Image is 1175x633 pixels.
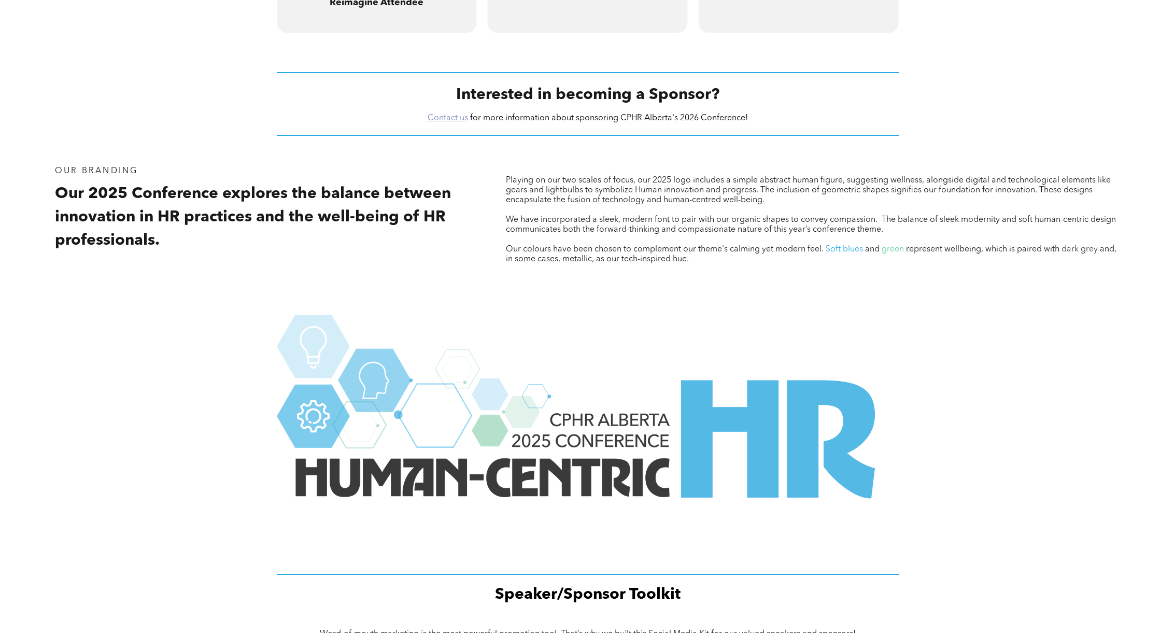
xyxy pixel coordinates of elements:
[506,176,1111,204] span: Playing on our two scales of focus, our 2025 logo includes a simple abstract human figure, sugges...
[470,114,748,122] span: for more information about sponsoring CPHR Alberta's 2026 Conference!
[882,245,904,254] span: green
[506,216,1116,234] span: We have incorporated a sleek, modern font to pair with our organic shapes to convey compassion. T...
[55,186,451,248] span: Our 2025 Conference explores the balance between innovation in HR practices and the well-being of...
[906,245,1059,254] span: represent wellbeing, which is paired with
[865,245,880,254] span: and
[456,87,719,103] span: Interested in becoming a Sponsor?
[428,114,468,122] a: Contact us
[277,315,899,569] img: The logo for the human-centric hr conference in alberta.
[506,245,824,254] span: Our colours have been chosen to complement our theme's calming yet modern feel.
[826,245,863,254] span: Soft blues
[55,167,138,175] span: Our Branding
[495,587,681,602] span: Speaker/Sponsor Toolkit
[1061,245,1098,254] span: dark grey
